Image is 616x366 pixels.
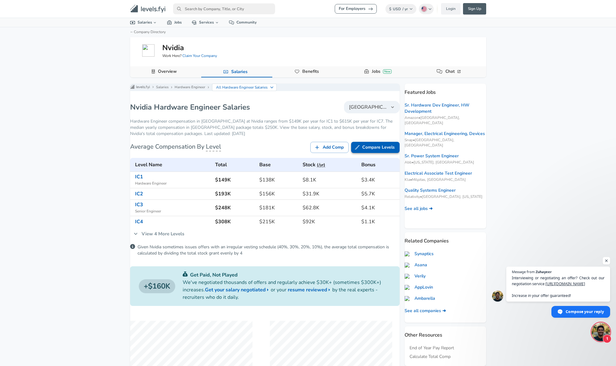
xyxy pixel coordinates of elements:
a: IC3 [135,201,143,208]
a: Salaries [229,67,250,77]
input: Search by Company, Title, or City [173,3,275,14]
span: USD [393,7,401,11]
table: Nvidia's Hardware Engineer levels [130,158,400,227]
span: Snap • [GEOGRAPHIC_DATA], [GEOGRAPHIC_DATA] [405,137,486,148]
a: Manager, Electrical Engineering, Devices [405,131,485,137]
h6: $3.4K [361,176,397,184]
a: Ambarella [405,295,435,302]
a: Salaries [125,18,162,27]
a: Hardware Engineer [175,85,205,90]
span: Abb • [US_STATE], [GEOGRAPHIC_DATA] [405,160,486,165]
a: IC2 [135,190,143,197]
a: Compare Levels [351,142,400,153]
a: Overview [155,66,179,77]
div: Open chat [592,323,610,341]
a: Asana [405,262,427,268]
h6: Average Compensation By [130,142,221,152]
span: Amazon • [GEOGRAPHIC_DATA], [GEOGRAPHIC_DATA] [405,115,486,126]
a: Sign Up [463,3,486,15]
a: Calculate Total Comp [410,354,451,360]
button: (/yr) [317,161,325,169]
h1: Nvidia Hardware Engineer Salaries [130,102,250,112]
a: See all jobs ➜ [405,206,433,212]
span: Relativity • [GEOGRAPHIC_DATA], [US_STATE] [405,194,486,199]
h6: Bonus [361,160,397,169]
span: Zuhayeer [536,270,552,273]
a: IC4 [135,218,143,225]
a: Electrical Associate Test Engineer [405,170,472,176]
h6: $215K [259,217,298,226]
a: Claim Your Company [182,53,217,58]
span: Hardware Engineer [135,181,210,187]
h6: Base [259,160,298,169]
button: English (US) [419,4,434,14]
button: [GEOGRAPHIC_DATA] [344,101,400,113]
a: Get your salary negotiated [205,286,271,294]
p: Get Paid, Not Played [183,271,391,279]
img: svg+xml;base64,PHN2ZyB4bWxucz0iaHR0cDovL3d3dy53My5vcmcvMjAwMC9zdmciIGZpbGw9IiMwYzU0NjAiIHZpZXdCb3... [183,272,188,277]
a: Services [187,18,224,27]
span: Level [206,142,221,151]
img: applovin.com [405,285,412,290]
p: All Hardware Engineer Salaries [216,85,268,90]
p: Other Resources [405,326,486,339]
nav: primary [123,2,494,15]
h6: $138K [259,176,298,184]
a: Jobs [162,18,187,27]
h6: $31.9K [303,190,356,198]
h6: $248K [215,203,254,212]
h6: $156K [259,190,298,198]
a: $160K [139,279,175,294]
span: 1 [603,334,611,343]
h6: Total [215,160,254,169]
a: Add Comp [310,142,349,153]
h6: $62.8K [303,203,356,212]
a: Community [224,18,261,27]
a: Benefits [300,66,321,77]
h6: $181K [259,203,298,212]
div: Company Data Navigation [130,66,486,77]
a: View 4 More Levels [130,227,188,240]
img: ambarella.com [405,296,412,301]
h6: $149K [215,176,254,184]
a: Chat [443,66,464,77]
a: Login [441,3,461,15]
a: Sr. Hardware Dev Engineer, HW Development [405,102,486,115]
p: We've negotiated thousands of offers and regularly achieve $30K+ (sometimes $300K+) increases. or... [183,279,391,301]
span: Senior Engineer [135,208,210,215]
span: [GEOGRAPHIC_DATA] [349,103,387,111]
span: Work Here? [162,53,217,59]
img: verily.com [405,274,412,279]
h6: $8.1K [303,176,356,184]
a: Sr. Power System Engineer [405,153,459,159]
span: Compose your reply [566,306,604,317]
button: $USD/ yr [385,4,417,14]
h6: $308K [215,217,254,226]
h6: Level Name [135,160,210,169]
a: ←Company Directory [130,29,166,34]
div: New [383,69,392,74]
img: nvidia.com [142,44,155,57]
a: AppLovin [405,284,433,290]
h6: $193K [215,190,254,198]
p: Hardware Engineer compensation in [GEOGRAPHIC_DATA] at Nvidia ranges from $149K per year for IC1 ... [130,118,400,137]
h6: $92K [303,217,356,226]
h5: Nvidia [162,42,184,53]
h6: $5.7K [361,190,397,198]
a: Verily [405,273,426,279]
p: Related Companies [405,232,486,245]
span: Message from [512,270,535,273]
a: For Employers [335,4,377,14]
img: synaptics.com [405,251,412,256]
span: / yr [402,7,408,11]
span: Interviewing or negotiating an offer? Check out our negotiation service: Increase in your offer g... [512,275,605,298]
a: Salaries [156,85,168,90]
h6: $4.1K [361,203,397,212]
a: See all companies ➜ [405,308,446,314]
a: End of Year Pay Report [410,345,454,351]
h6: Stock [303,160,356,169]
a: Quality Systems Engineer [405,187,456,194]
a: JobsNew [369,66,394,77]
img: English (US) [422,7,427,11]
